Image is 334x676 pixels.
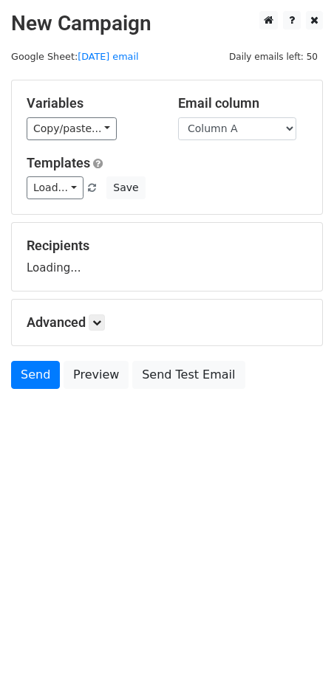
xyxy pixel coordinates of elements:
[11,361,60,389] a: Send
[27,314,307,331] h5: Advanced
[27,95,156,111] h5: Variables
[11,51,139,62] small: Google Sheet:
[11,11,323,36] h2: New Campaign
[224,51,323,62] a: Daily emails left: 50
[27,238,307,276] div: Loading...
[224,49,323,65] span: Daily emails left: 50
[27,117,117,140] a: Copy/paste...
[178,95,307,111] h5: Email column
[64,361,129,389] a: Preview
[27,238,307,254] h5: Recipients
[106,176,145,199] button: Save
[78,51,138,62] a: [DATE] email
[132,361,245,389] a: Send Test Email
[27,155,90,170] a: Templates
[27,176,83,199] a: Load...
